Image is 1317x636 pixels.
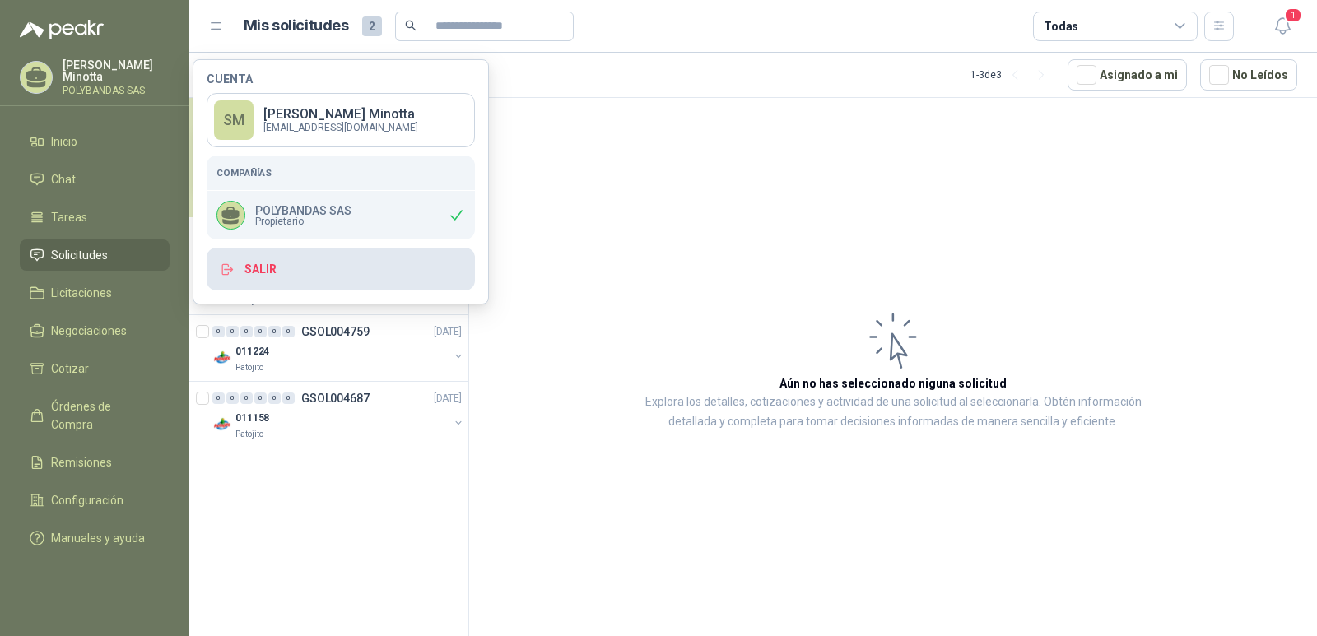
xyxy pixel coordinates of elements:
[20,239,170,271] a: Solicitudes
[301,392,370,404] p: GSOL004687
[434,324,462,340] p: [DATE]
[268,392,281,404] div: 0
[235,361,263,374] p: Patojito
[212,415,232,434] img: Company Logo
[263,108,418,121] p: [PERSON_NAME] Minotta
[268,326,281,337] div: 0
[244,14,349,38] h1: Mis solicitudes
[20,20,104,39] img: Logo peakr
[240,392,253,404] div: 0
[51,453,112,471] span: Remisiones
[405,20,417,31] span: search
[1268,12,1297,41] button: 1
[51,491,123,509] span: Configuración
[1200,59,1297,91] button: No Leídos
[362,16,382,36] span: 2
[51,322,127,340] span: Negociaciones
[634,392,1152,432] p: Explora los detalles, cotizaciones y actividad de una solicitud al seleccionarla. Obtén informaci...
[240,326,253,337] div: 0
[20,447,170,478] a: Remisiones
[282,392,295,404] div: 0
[1284,7,1302,23] span: 1
[970,62,1054,88] div: 1 - 3 de 3
[20,485,170,516] a: Configuración
[51,246,108,264] span: Solicitudes
[212,322,465,374] a: 0 0 0 0 0 0 GSOL004759[DATE] Company Logo011224Patojito
[226,326,239,337] div: 0
[434,391,462,406] p: [DATE]
[282,326,295,337] div: 0
[20,202,170,233] a: Tareas
[1068,59,1187,91] button: Asignado a mi
[263,123,418,132] p: [EMAIL_ADDRESS][DOMAIN_NAME]
[207,93,475,147] a: SM[PERSON_NAME] Minotta[EMAIL_ADDRESS][DOMAIN_NAME]
[51,284,112,302] span: Licitaciones
[235,344,269,360] p: 011224
[226,392,239,404] div: 0
[207,248,475,290] button: Salir
[212,348,232,368] img: Company Logo
[63,86,170,95] p: POLYBANDAS SAS
[255,216,351,226] span: Propietario
[20,277,170,309] a: Licitaciones
[212,388,465,441] a: 0 0 0 0 0 0 GSOL004687[DATE] Company Logo011158Patojito
[63,59,170,82] p: [PERSON_NAME] Minotta
[20,353,170,384] a: Cotizar
[212,392,225,404] div: 0
[301,326,370,337] p: GSOL004759
[255,205,351,216] p: POLYBANDAS SAS
[20,126,170,157] a: Inicio
[51,529,145,547] span: Manuales y ayuda
[51,208,87,226] span: Tareas
[51,397,154,434] span: Órdenes de Compra
[235,428,263,441] p: Patojito
[20,522,170,554] a: Manuales y ayuda
[51,360,89,378] span: Cotizar
[214,100,254,140] div: SM
[212,326,225,337] div: 0
[254,326,267,337] div: 0
[216,165,465,180] h5: Compañías
[51,132,77,151] span: Inicio
[20,315,170,346] a: Negociaciones
[20,391,170,440] a: Órdenes de Compra
[207,191,475,239] div: POLYBANDAS SASPropietario
[254,392,267,404] div: 0
[207,73,475,85] h4: Cuenta
[20,164,170,195] a: Chat
[1044,17,1078,35] div: Todas
[235,411,269,426] p: 011158
[51,170,76,188] span: Chat
[779,374,1007,392] h3: Aún no has seleccionado niguna solicitud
